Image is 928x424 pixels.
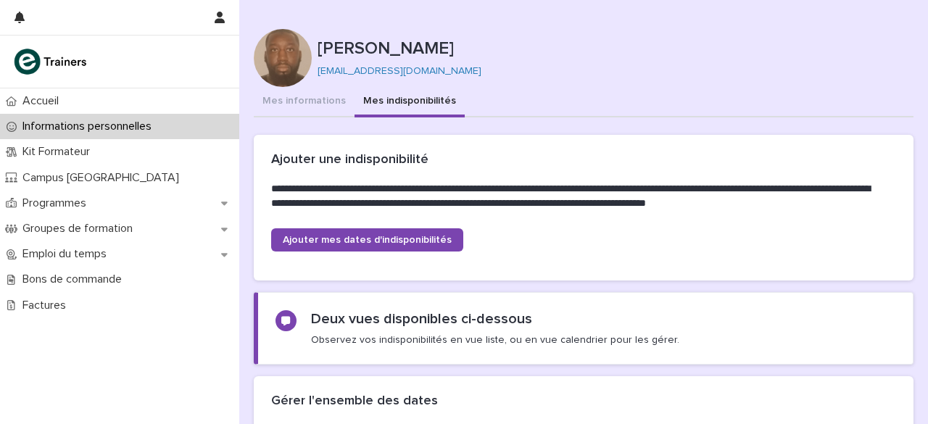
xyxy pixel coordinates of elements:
[17,171,191,185] p: Campus [GEOGRAPHIC_DATA]
[318,66,481,76] a: [EMAIL_ADDRESS][DOMAIN_NAME]
[271,152,428,168] h2: Ajouter une indisponibilité
[17,94,70,108] p: Accueil
[254,87,355,117] button: Mes informations
[311,333,679,346] p: Observez vos indisponibilités en vue liste, ou en vue calendrier pour les gérer.
[17,222,144,236] p: Groupes de formation
[17,120,163,133] p: Informations personnelles
[271,394,438,410] h2: Gérer l'ensemble des dates
[17,247,118,261] p: Emploi du temps
[17,145,101,159] p: Kit Formateur
[17,299,78,312] p: Factures
[355,87,465,117] button: Mes indisponibilités
[271,228,463,252] a: Ajouter mes dates d'indisponibilités
[17,273,133,286] p: Bons de commande
[12,47,91,76] img: K0CqGN7SDeD6s4JG8KQk
[311,310,532,328] h2: Deux vues disponibles ci-dessous
[318,38,908,59] p: [PERSON_NAME]
[283,235,452,245] span: Ajouter mes dates d'indisponibilités
[17,196,98,210] p: Programmes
